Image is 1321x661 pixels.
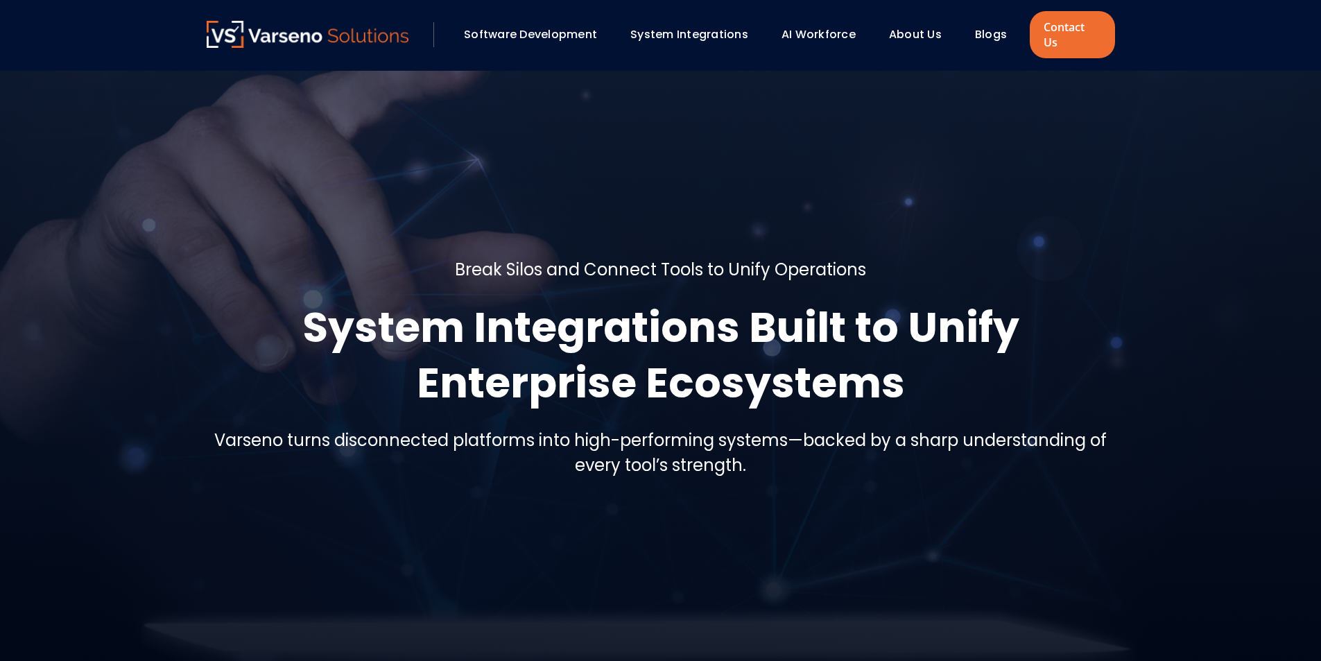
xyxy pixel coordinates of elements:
[975,26,1007,42] a: Blogs
[457,23,616,46] div: Software Development
[775,23,875,46] div: AI Workforce
[1030,11,1114,58] a: Contact Us
[455,257,866,282] h5: Break Silos and Connect Tools to Unify Operations
[207,428,1115,478] h5: Varseno turns disconnected platforms into high-performing systems—backed by a sharp understanding...
[968,23,1026,46] div: Blogs
[889,26,942,42] a: About Us
[630,26,748,42] a: System Integrations
[882,23,961,46] div: About Us
[207,300,1115,411] h1: System Integrations Built to Unify Enterprise Ecosystems
[207,21,409,49] a: Varseno Solutions – Product Engineering & IT Services
[782,26,856,42] a: AI Workforce
[464,26,597,42] a: Software Development
[623,23,768,46] div: System Integrations
[207,21,409,48] img: Varseno Solutions – Product Engineering & IT Services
